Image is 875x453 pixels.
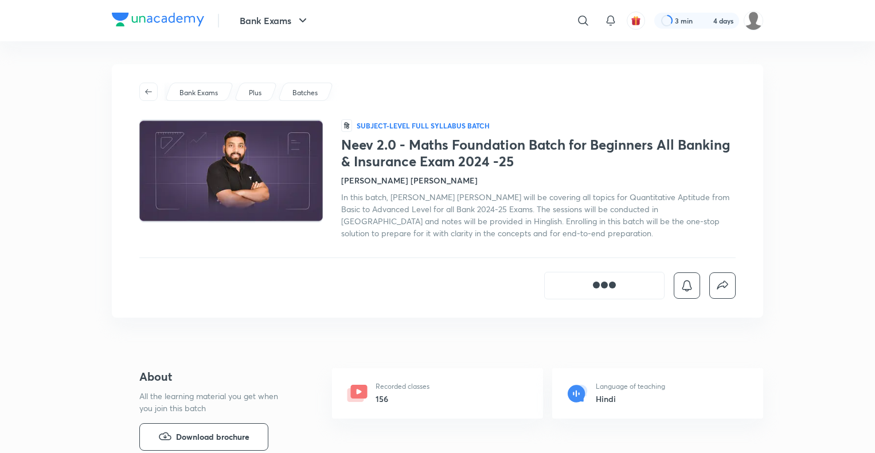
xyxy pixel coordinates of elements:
[544,272,665,299] button: [object Object]
[139,368,295,385] h4: About
[341,192,729,239] span: In this batch, [PERSON_NAME] [PERSON_NAME] will be covering all topics for Quantitative Aptitude ...
[139,390,287,414] p: All the learning material you get when you join this batch
[631,15,641,26] img: avatar
[292,88,318,98] p: Batches
[112,13,204,29] a: Company Logo
[341,136,736,170] h1: Neev 2.0 - Maths Foundation Batch for Beginners All Banking & Insurance Exam 2024 -25
[596,381,665,392] p: Language of teaching
[176,431,249,443] span: Download brochure
[179,88,218,98] p: Bank Exams
[341,174,478,186] h4: [PERSON_NAME] [PERSON_NAME]
[376,381,429,392] p: Recorded classes
[112,13,204,26] img: Company Logo
[341,119,352,132] span: हि
[233,9,317,32] button: Bank Exams
[139,423,268,451] button: Download brochure
[138,118,325,224] img: Thumbnail
[627,11,645,30] button: avatar
[357,121,490,130] p: Subject-level full syllabus Batch
[249,88,261,98] p: Plus
[178,88,220,98] a: Bank Exams
[744,11,763,30] img: Asish Rudra
[700,15,711,26] img: streak
[376,393,429,405] h6: 156
[596,393,665,405] h6: Hindi
[291,88,320,98] a: Batches
[247,88,264,98] a: Plus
